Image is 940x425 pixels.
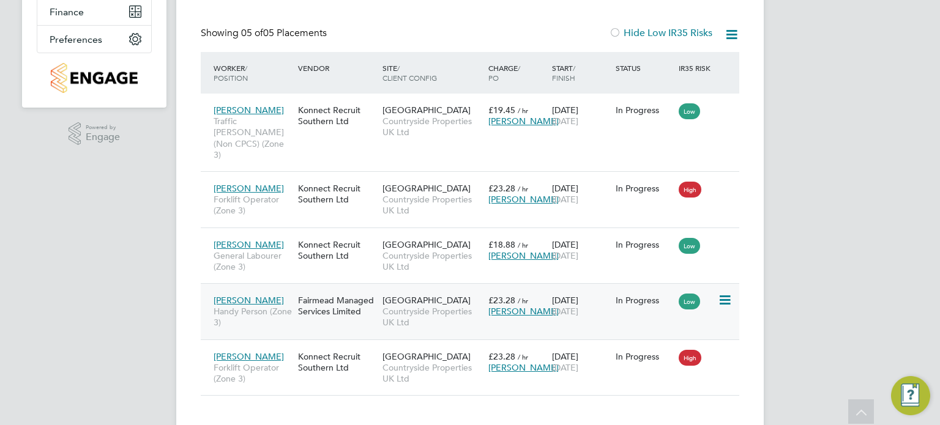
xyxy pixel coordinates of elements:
[214,116,292,160] span: Traffic [PERSON_NAME] (Non CPCS) (Zone 3)
[549,289,613,323] div: [DATE]
[488,239,515,250] span: £18.88
[552,194,578,205] span: [DATE]
[891,376,930,415] button: Engage Resource Center
[382,295,471,306] span: [GEOGRAPHIC_DATA]
[488,351,515,362] span: £23.28
[518,240,528,249] span: / hr
[616,295,673,306] div: In Progress
[613,57,676,79] div: Status
[241,27,263,39] span: 05 of
[485,57,549,89] div: Charge
[552,63,575,83] span: / Finish
[552,250,578,261] span: [DATE]
[616,351,673,362] div: In Progress
[382,105,471,116] span: [GEOGRAPHIC_DATA]
[37,63,152,93] a: Go to home page
[518,184,528,193] span: / hr
[488,105,515,116] span: £19.45
[549,233,613,267] div: [DATE]
[51,63,137,93] img: countryside-properties-logo-retina.png
[488,183,515,194] span: £23.28
[679,350,701,366] span: High
[488,250,559,261] span: [PERSON_NAME]
[518,296,528,305] span: / hr
[616,105,673,116] div: In Progress
[382,183,471,194] span: [GEOGRAPHIC_DATA]
[549,57,613,89] div: Start
[211,176,739,187] a: [PERSON_NAME]Forklift Operator (Zone 3)Konnect Recruit Southern Ltd[GEOGRAPHIC_DATA]Countryside P...
[214,306,292,328] span: Handy Person (Zone 3)
[382,306,482,328] span: Countryside Properties UK Ltd
[201,27,329,40] div: Showing
[50,6,84,18] span: Finance
[211,232,739,243] a: [PERSON_NAME]General Labourer (Zone 3)Konnect Recruit Southern Ltd[GEOGRAPHIC_DATA]Countryside Pr...
[295,289,379,323] div: Fairmead Managed Services Limited
[295,233,379,267] div: Konnect Recruit Southern Ltd
[679,182,701,198] span: High
[552,116,578,127] span: [DATE]
[609,27,712,39] label: Hide Low IR35 Risks
[241,27,327,39] span: 05 Placements
[211,98,739,108] a: [PERSON_NAME]Traffic [PERSON_NAME] (Non CPCS) (Zone 3)Konnect Recruit Southern Ltd[GEOGRAPHIC_DAT...
[488,362,559,373] span: [PERSON_NAME]
[382,194,482,216] span: Countryside Properties UK Ltd
[552,362,578,373] span: [DATE]
[214,295,284,306] span: [PERSON_NAME]
[488,116,559,127] span: [PERSON_NAME]
[679,238,700,254] span: Low
[382,351,471,362] span: [GEOGRAPHIC_DATA]
[676,57,718,79] div: IR35 Risk
[549,345,613,379] div: [DATE]
[679,294,700,309] span: Low
[379,57,485,89] div: Site
[295,177,379,211] div: Konnect Recruit Southern Ltd
[549,177,613,211] div: [DATE]
[382,239,471,250] span: [GEOGRAPHIC_DATA]
[295,57,379,79] div: Vendor
[552,306,578,317] span: [DATE]
[679,103,700,119] span: Low
[214,183,284,194] span: [PERSON_NAME]
[382,63,437,83] span: / Client Config
[214,362,292,384] span: Forklift Operator (Zone 3)
[488,194,559,205] span: [PERSON_NAME]
[86,122,120,133] span: Powered by
[616,183,673,194] div: In Progress
[518,106,528,115] span: / hr
[86,132,120,142] span: Engage
[214,63,248,83] span: / Position
[382,362,482,384] span: Countryside Properties UK Ltd
[214,194,292,216] span: Forklift Operator (Zone 3)
[549,98,613,133] div: [DATE]
[214,351,284,362] span: [PERSON_NAME]
[214,105,284,116] span: [PERSON_NAME]
[488,295,515,306] span: £23.28
[69,122,121,146] a: Powered byEngage
[214,250,292,272] span: General Labourer (Zone 3)
[211,344,739,355] a: [PERSON_NAME]Forklift Operator (Zone 3)Konnect Recruit Southern Ltd[GEOGRAPHIC_DATA]Countryside P...
[382,116,482,138] span: Countryside Properties UK Ltd
[488,306,559,317] span: [PERSON_NAME]
[211,57,295,89] div: Worker
[214,239,284,250] span: [PERSON_NAME]
[616,239,673,250] div: In Progress
[37,26,151,53] button: Preferences
[211,288,739,298] a: [PERSON_NAME]Handy Person (Zone 3)Fairmead Managed Services Limited[GEOGRAPHIC_DATA]Countryside P...
[518,352,528,361] span: / hr
[295,345,379,379] div: Konnect Recruit Southern Ltd
[382,250,482,272] span: Countryside Properties UK Ltd
[488,63,520,83] span: / PO
[50,34,102,45] span: Preferences
[295,98,379,133] div: Konnect Recruit Southern Ltd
